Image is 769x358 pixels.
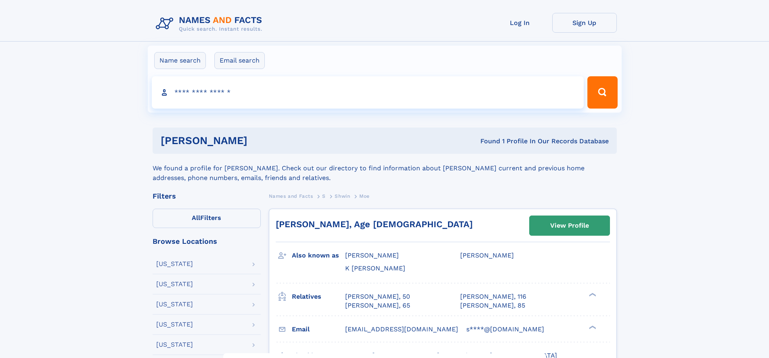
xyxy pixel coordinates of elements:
a: Sign Up [552,13,617,33]
h3: Relatives [292,290,345,304]
div: [US_STATE] [156,301,193,308]
span: K [PERSON_NAME] [345,264,405,272]
a: Log In [488,13,552,33]
a: Names and Facts [269,191,313,201]
span: [PERSON_NAME] [460,251,514,259]
div: We found a profile for [PERSON_NAME]. Check out our directory to find information about [PERSON_N... [153,154,617,183]
div: ❯ [587,325,597,330]
span: S [322,193,326,199]
label: Name search [154,52,206,69]
label: Email search [214,52,265,69]
a: Shwin [335,191,350,201]
div: ❯ [587,292,597,297]
a: S [322,191,326,201]
a: [PERSON_NAME], 116 [460,292,526,301]
h1: [PERSON_NAME] [161,136,364,146]
img: Logo Names and Facts [153,13,269,35]
a: [PERSON_NAME], Age [DEMOGRAPHIC_DATA] [276,219,473,229]
div: [US_STATE] [156,341,193,348]
a: View Profile [530,216,610,235]
a: [PERSON_NAME], 85 [460,301,525,310]
span: All [192,214,200,222]
div: Found 1 Profile In Our Records Database [364,137,609,146]
label: Filters [153,209,261,228]
h3: Email [292,322,345,336]
div: Filters [153,193,261,200]
button: Search Button [587,76,617,109]
span: Moe [359,193,370,199]
span: [PERSON_NAME] [345,251,399,259]
input: search input [152,76,584,109]
div: View Profile [550,216,589,235]
a: [PERSON_NAME], 65 [345,301,410,310]
span: [EMAIL_ADDRESS][DOMAIN_NAME] [345,325,458,333]
h3: Also known as [292,249,345,262]
div: [US_STATE] [156,281,193,287]
div: [US_STATE] [156,321,193,328]
div: [US_STATE] [156,261,193,267]
a: [PERSON_NAME], 50 [345,292,410,301]
span: Shwin [335,193,350,199]
div: Browse Locations [153,238,261,245]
